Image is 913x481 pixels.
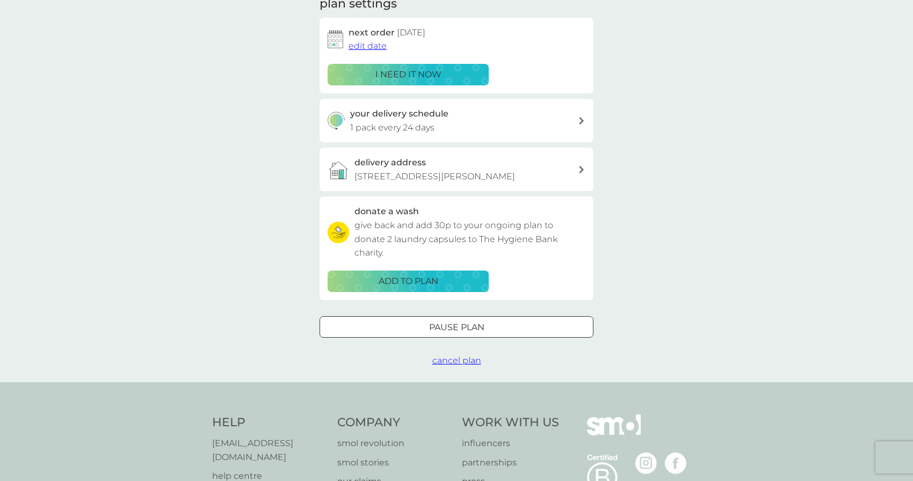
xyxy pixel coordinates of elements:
p: Pause plan [429,320,484,334]
span: cancel plan [432,355,481,366]
button: cancel plan [432,354,481,368]
a: partnerships [462,456,559,470]
button: i need it now [328,64,489,85]
h3: donate a wash [354,205,419,218]
h3: your delivery schedule [350,107,448,121]
h4: Company [337,414,452,431]
h3: delivery address [354,156,426,170]
h2: next order [349,26,425,40]
p: 1 pack every 24 days [350,121,434,135]
a: delivery address[STREET_ADDRESS][PERSON_NAME] [320,148,593,191]
img: visit the smol Instagram page [635,453,657,474]
button: edit date [349,39,387,53]
a: smol stories [337,456,452,470]
img: visit the smol Facebook page [665,453,686,474]
button: your delivery schedule1 pack every 24 days [320,99,593,142]
button: ADD TO PLAN [328,271,489,292]
a: smol revolution [337,436,452,450]
p: ADD TO PLAN [379,274,438,288]
h4: Work With Us [462,414,559,431]
img: smol [587,414,641,451]
h4: Help [212,414,327,431]
a: [EMAIL_ADDRESS][DOMAIN_NAME] [212,436,327,464]
span: edit date [349,41,387,51]
p: [STREET_ADDRESS][PERSON_NAME] [354,170,515,184]
button: Pause plan [320,316,593,338]
p: i need it now [375,68,441,82]
span: [DATE] [397,27,425,38]
p: give back and add 30p to your ongoing plan to donate 2 laundry capsules to The Hygiene Bank charity. [354,218,585,260]
a: influencers [462,436,559,450]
